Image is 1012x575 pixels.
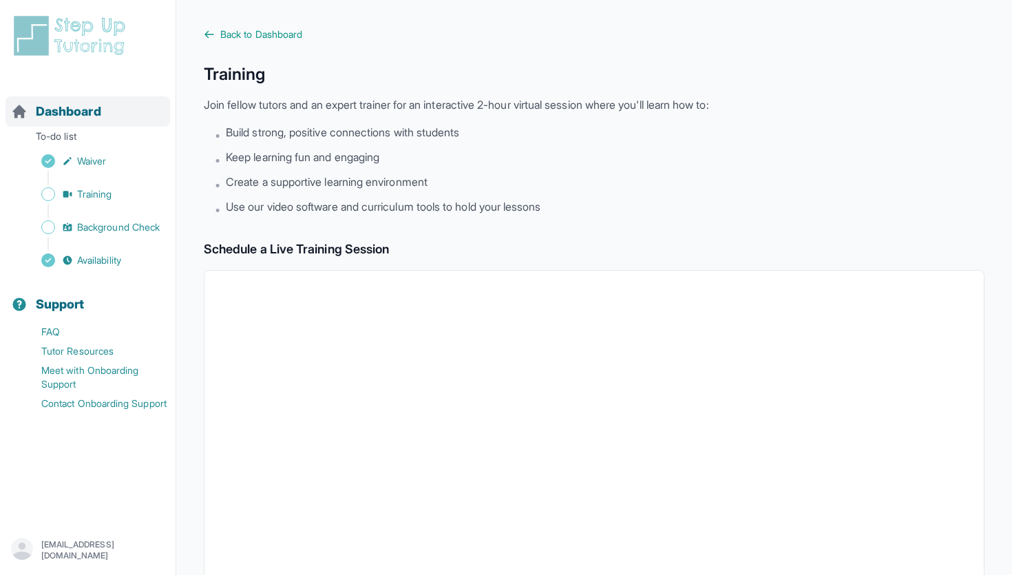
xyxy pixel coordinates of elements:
[215,176,220,193] span: •
[77,154,106,168] span: Waiver
[226,149,379,165] span: Keep learning fun and engaging
[11,102,101,121] a: Dashboard
[11,394,176,413] a: Contact Onboarding Support
[204,96,984,113] p: Join fellow tutors and an expert trainer for an interactive 2-hour virtual session where you'll l...
[204,240,984,259] h2: Schedule a Live Training Session
[226,174,428,190] span: Create a supportive learning environment
[226,198,540,215] span: Use our video software and curriculum tools to hold your lessons
[215,151,220,168] span: •
[11,14,134,58] img: logo
[11,361,176,394] a: Meet with Onboarding Support
[215,127,220,143] span: •
[215,201,220,218] span: •
[36,102,101,121] span: Dashboard
[204,63,984,85] h1: Training
[220,28,302,41] span: Back to Dashboard
[11,538,165,563] button: [EMAIL_ADDRESS][DOMAIN_NAME]
[36,295,85,314] span: Support
[6,80,170,127] button: Dashboard
[11,218,176,237] a: Background Check
[6,273,170,320] button: Support
[226,124,459,140] span: Build strong, positive connections with students
[11,185,176,204] a: Training
[77,220,160,234] span: Background Check
[204,28,984,41] a: Back to Dashboard
[11,151,176,171] a: Waiver
[11,342,176,361] a: Tutor Resources
[41,539,165,561] p: [EMAIL_ADDRESS][DOMAIN_NAME]
[77,187,112,201] span: Training
[77,253,121,267] span: Availability
[11,322,176,342] a: FAQ
[11,251,176,270] a: Availability
[6,129,170,149] p: To-do list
